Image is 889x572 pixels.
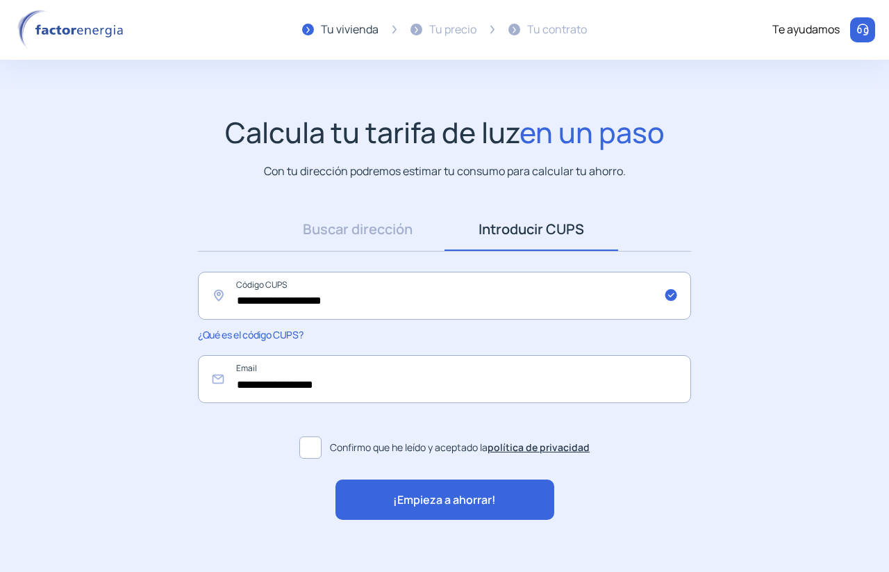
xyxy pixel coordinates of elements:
p: Con tu dirección podremos estimar tu consumo para calcular tu ahorro. [264,163,626,180]
span: en un paso [520,113,665,152]
div: Tu precio [429,21,476,39]
div: Tu vivienda [321,21,379,39]
a: política de privacidad [488,441,590,454]
span: Confirmo que he leído y aceptado la [330,440,590,455]
span: ¿Qué es el código CUPS? [198,328,303,341]
div: Tu contrato [527,21,587,39]
h1: Calcula tu tarifa de luz [225,115,665,149]
img: logo factor [14,10,132,50]
a: Buscar dirección [271,208,444,251]
span: ¡Empieza a ahorrar! [393,491,496,509]
div: Te ayudamos [772,21,840,39]
img: llamar [856,23,870,37]
a: Introducir CUPS [444,208,618,251]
